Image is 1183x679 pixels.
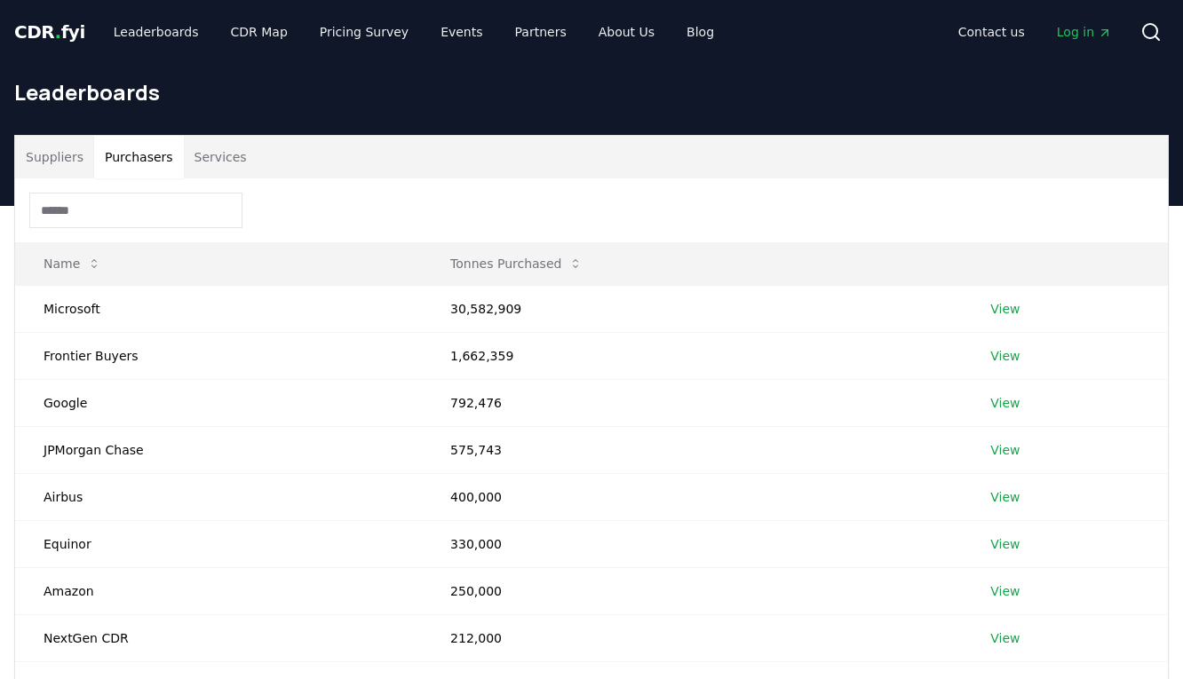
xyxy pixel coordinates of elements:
[14,21,85,43] span: CDR fyi
[501,16,581,48] a: Partners
[15,379,422,426] td: Google
[184,136,258,178] button: Services
[15,567,422,614] td: Amazon
[1057,23,1112,41] span: Log in
[422,426,962,473] td: 575,743
[990,582,1020,600] a: View
[584,16,669,48] a: About Us
[990,488,1020,506] a: View
[426,16,496,48] a: Events
[944,16,1126,48] nav: Main
[990,441,1020,459] a: View
[436,246,597,281] button: Tonnes Purchased
[15,136,94,178] button: Suppliers
[15,473,422,520] td: Airbus
[55,21,61,43] span: .
[990,347,1020,365] a: View
[990,535,1020,553] a: View
[422,567,962,614] td: 250,000
[422,520,962,567] td: 330,000
[422,379,962,426] td: 792,476
[422,473,962,520] td: 400,000
[944,16,1039,48] a: Contact us
[94,136,184,178] button: Purchasers
[15,426,422,473] td: JPMorgan Chase
[672,16,728,48] a: Blog
[1043,16,1126,48] a: Log in
[29,246,115,281] button: Name
[15,520,422,567] td: Equinor
[99,16,728,48] nav: Main
[990,629,1020,647] a: View
[422,332,962,379] td: 1,662,359
[14,78,1169,107] h1: Leaderboards
[990,300,1020,318] a: View
[422,614,962,661] td: 212,000
[99,16,213,48] a: Leaderboards
[15,614,422,661] td: NextGen CDR
[15,285,422,332] td: Microsoft
[306,16,423,48] a: Pricing Survey
[422,285,962,332] td: 30,582,909
[14,20,85,44] a: CDR.fyi
[217,16,302,48] a: CDR Map
[990,394,1020,412] a: View
[15,332,422,379] td: Frontier Buyers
